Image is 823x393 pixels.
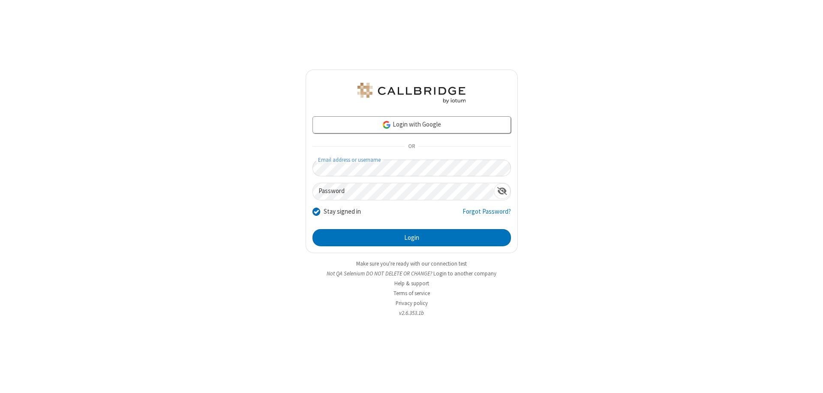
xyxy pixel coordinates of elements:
a: Terms of service [393,290,430,297]
span: OR [405,141,418,153]
input: Password [313,183,494,200]
li: Not QA Selenium DO NOT DELETE OR CHANGE? [306,269,518,278]
label: Stay signed in [324,207,361,217]
img: QA Selenium DO NOT DELETE OR CHANGE [356,83,467,103]
div: Show password [494,183,511,199]
li: v2.6.353.1b [306,309,518,317]
button: Login to another company [433,269,496,278]
img: google-icon.png [382,120,391,130]
a: Privacy policy [396,299,428,307]
a: Help & support [394,280,429,287]
a: Forgot Password? [463,207,511,223]
button: Login [312,229,511,246]
a: Make sure you're ready with our connection test [356,260,467,267]
a: Login with Google [312,116,511,133]
input: Email address or username [312,160,511,176]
